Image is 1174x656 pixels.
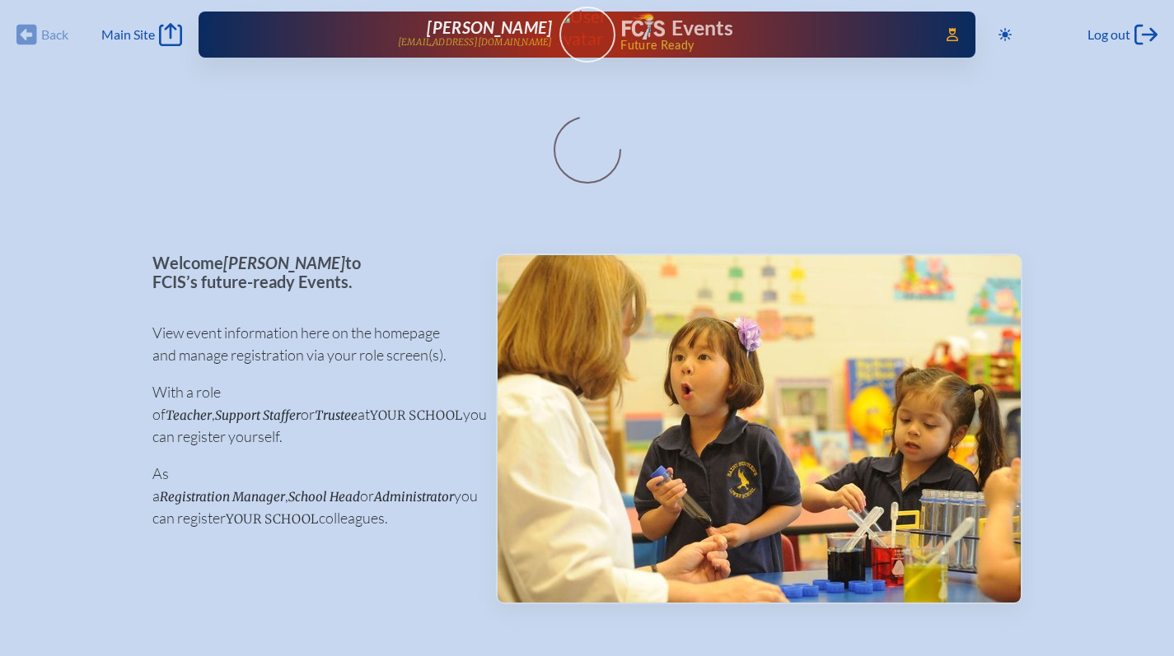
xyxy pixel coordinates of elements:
a: [PERSON_NAME][EMAIL_ADDRESS][DOMAIN_NAME] [251,18,553,51]
div: FCIS Events — Future ready [622,13,924,51]
p: As a , or you can register colleagues. [152,463,470,529]
p: With a role of , or at you can register yourself. [152,381,470,448]
span: Teacher [166,407,212,423]
p: View event information here on the homepage and manage registration via your role screen(s). [152,322,470,366]
p: [EMAIL_ADDRESS][DOMAIN_NAME] [398,37,553,48]
p: Welcome to FCIS’s future-ready Events. [152,254,470,291]
span: Main Site [101,26,155,43]
span: Support Staffer [215,407,301,423]
a: User Avatar [559,7,615,63]
span: [PERSON_NAME] [223,253,345,272]
a: Main Site [101,23,182,46]
span: Log out [1087,26,1130,43]
span: [PERSON_NAME] [427,17,552,37]
span: Future Ready [620,40,923,51]
span: Administrator [374,489,454,505]
span: School Head [288,489,360,505]
span: your school [370,407,463,423]
img: Events [498,255,1021,602]
span: Registration Manager [160,489,285,505]
span: your school [226,511,319,527]
span: Trustee [315,407,358,423]
img: User Avatar [552,6,622,49]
